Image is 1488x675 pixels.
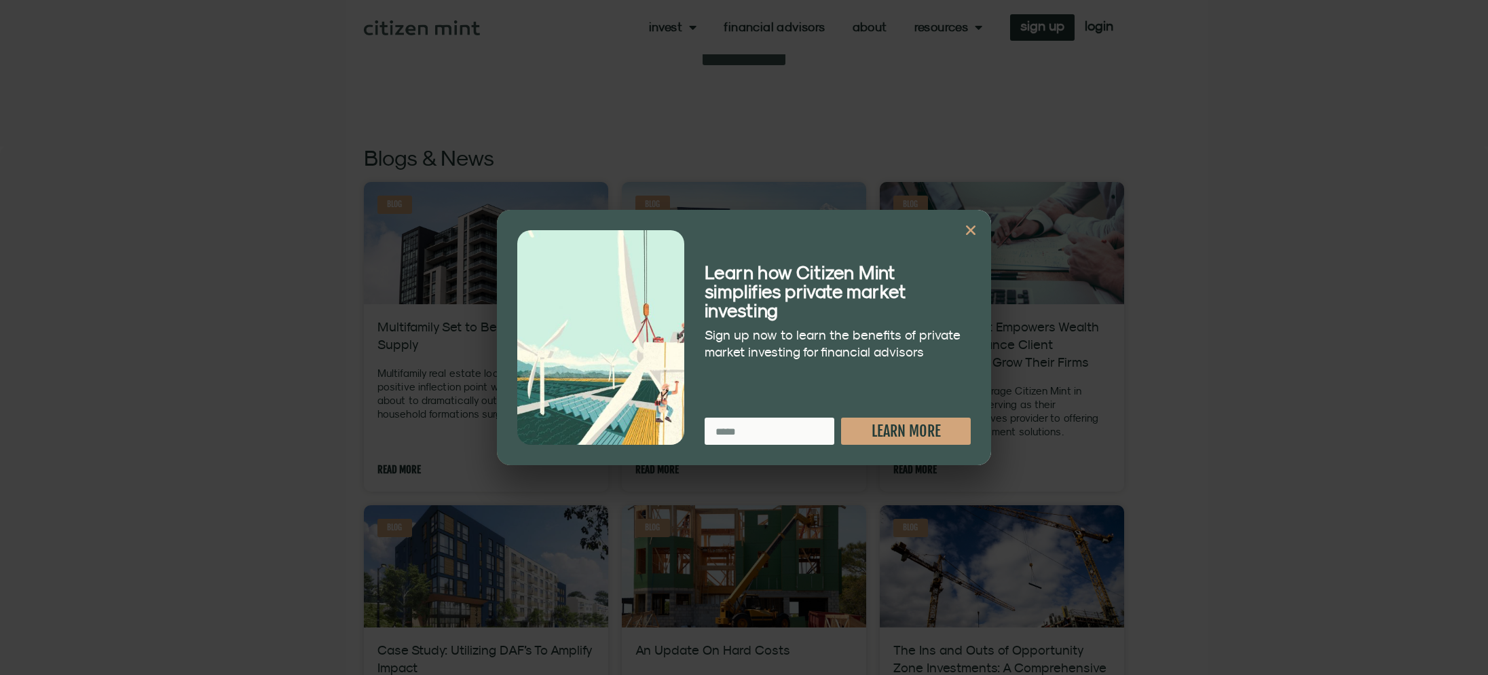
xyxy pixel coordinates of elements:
img: turbine_illustration_portrait [517,230,684,445]
p: Sign up now to learn the benefits of private market investing for financial advisors [705,327,971,361]
a: Close [964,223,978,237]
span: LEARN MORE [872,424,941,439]
h2: Learn how Citizen Mint simplifies private market investing [705,263,971,320]
form: New Form [705,418,971,452]
button: LEARN MORE [841,418,971,445]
